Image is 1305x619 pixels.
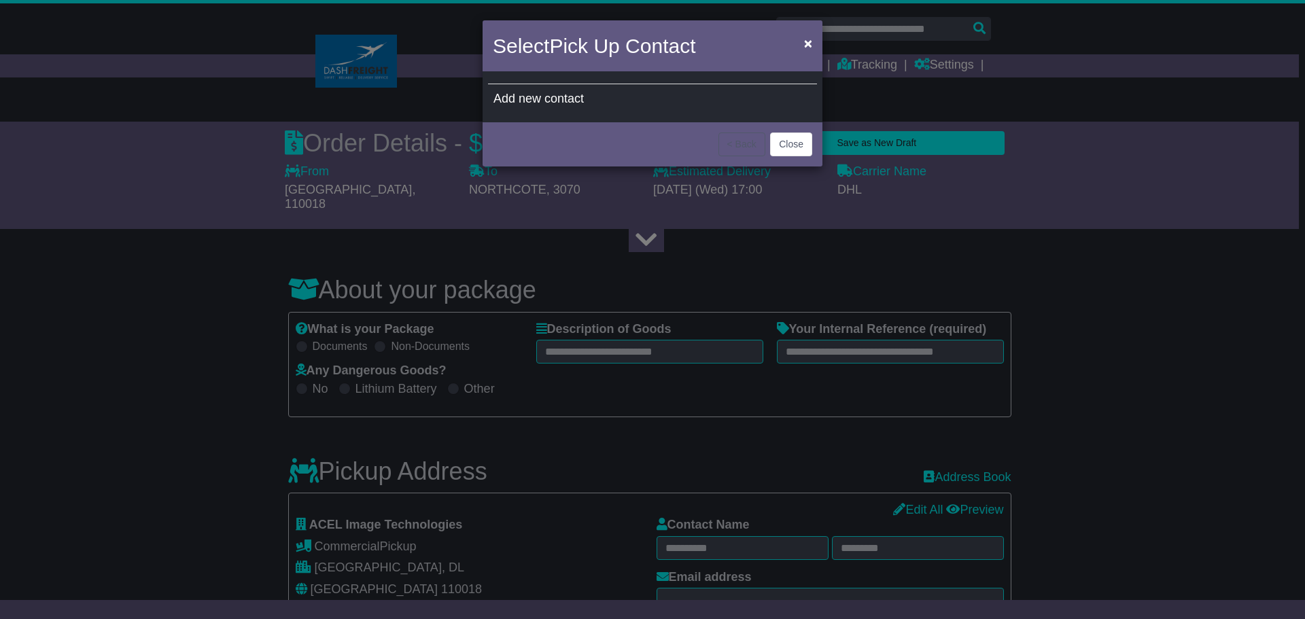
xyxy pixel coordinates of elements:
span: Add new contact [493,92,584,105]
button: Close [797,29,819,57]
button: Close [770,132,812,156]
span: Contact [625,35,695,57]
span: Pick Up [549,35,619,57]
button: < Back [718,132,765,156]
h4: Select [493,31,695,61]
span: × [804,35,812,51]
